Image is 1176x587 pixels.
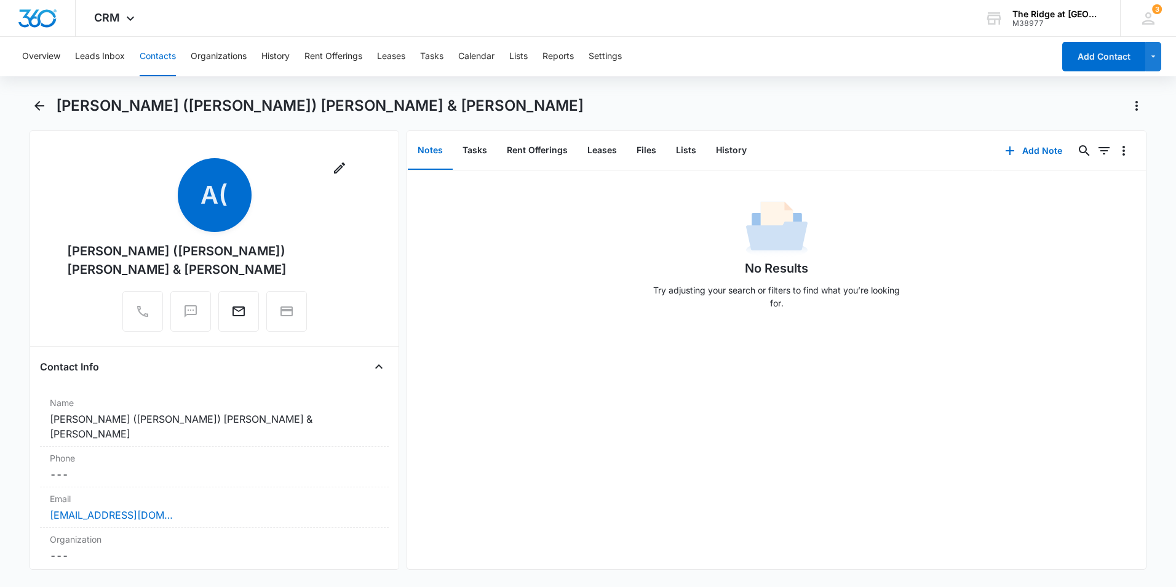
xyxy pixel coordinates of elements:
[178,158,252,232] span: A(
[1114,141,1134,161] button: Overflow Menu
[50,452,379,465] label: Phone
[1075,141,1094,161] button: Search...
[648,284,906,309] p: Try adjusting your search or filters to find what you’re looking for.
[542,37,574,76] button: Reports
[75,37,125,76] button: Leads Inbox
[497,132,578,170] button: Rent Offerings
[50,533,379,546] label: Organization
[67,242,362,279] div: [PERSON_NAME] ([PERSON_NAME]) [PERSON_NAME] & [PERSON_NAME]
[30,96,49,116] button: Back
[94,11,120,24] span: CRM
[50,467,379,482] dd: ---
[745,259,808,278] h1: No Results
[50,508,173,522] a: [EMAIL_ADDRESS][DOMAIN_NAME]
[420,37,443,76] button: Tasks
[140,37,176,76] button: Contacts
[40,447,389,487] div: Phone---
[1012,19,1102,28] div: account id
[706,132,757,170] button: History
[377,37,405,76] button: Leases
[191,37,247,76] button: Organizations
[578,132,627,170] button: Leases
[50,548,379,563] dd: ---
[453,132,497,170] button: Tasks
[627,132,666,170] button: Files
[1152,4,1162,14] div: notifications count
[40,528,389,568] div: Organization---
[218,291,259,332] button: Email
[218,310,259,321] a: Email
[40,487,389,528] div: Email[EMAIL_ADDRESS][DOMAIN_NAME]
[261,37,290,76] button: History
[408,132,453,170] button: Notes
[589,37,622,76] button: Settings
[993,136,1075,166] button: Add Note
[1062,42,1145,71] button: Add Contact
[746,198,808,259] img: No Data
[1152,4,1162,14] span: 3
[56,97,584,115] h1: [PERSON_NAME] ([PERSON_NAME]) [PERSON_NAME] & [PERSON_NAME]
[50,412,379,441] dd: [PERSON_NAME] ([PERSON_NAME]) [PERSON_NAME] & [PERSON_NAME]
[458,37,495,76] button: Calendar
[666,132,706,170] button: Lists
[22,37,60,76] button: Overview
[1127,96,1146,116] button: Actions
[40,391,389,447] div: Name[PERSON_NAME] ([PERSON_NAME]) [PERSON_NAME] & [PERSON_NAME]
[509,37,528,76] button: Lists
[1094,141,1114,161] button: Filters
[50,396,379,409] label: Name
[369,357,389,377] button: Close
[1012,9,1102,19] div: account name
[40,359,99,374] h4: Contact Info
[304,37,362,76] button: Rent Offerings
[50,492,379,505] label: Email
